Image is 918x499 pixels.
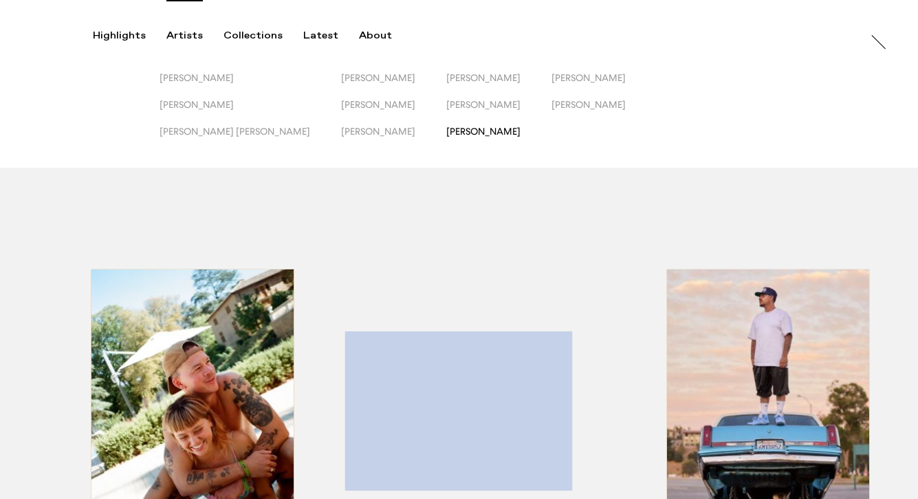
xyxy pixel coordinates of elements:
[160,99,234,110] span: [PERSON_NAME]
[166,30,203,42] div: Artists
[93,30,166,42] button: Highlights
[160,99,341,126] button: [PERSON_NAME]
[446,99,551,126] button: [PERSON_NAME]
[341,126,446,153] button: [PERSON_NAME]
[341,99,446,126] button: [PERSON_NAME]
[166,30,223,42] button: Artists
[341,72,415,83] span: [PERSON_NAME]
[446,99,521,110] span: [PERSON_NAME]
[551,72,657,99] button: [PERSON_NAME]
[551,99,626,110] span: [PERSON_NAME]
[303,30,359,42] button: Latest
[359,30,392,42] div: About
[341,99,415,110] span: [PERSON_NAME]
[551,99,657,126] button: [PERSON_NAME]
[446,126,551,153] button: [PERSON_NAME]
[223,30,283,42] div: Collections
[160,72,234,83] span: [PERSON_NAME]
[341,126,415,137] span: [PERSON_NAME]
[446,72,551,99] button: [PERSON_NAME]
[160,72,341,99] button: [PERSON_NAME]
[93,30,146,42] div: Highlights
[341,72,446,99] button: [PERSON_NAME]
[223,30,303,42] button: Collections
[160,126,341,153] button: [PERSON_NAME] [PERSON_NAME]
[551,72,626,83] span: [PERSON_NAME]
[160,126,310,137] span: [PERSON_NAME] [PERSON_NAME]
[359,30,413,42] button: About
[446,72,521,83] span: [PERSON_NAME]
[446,126,521,137] span: [PERSON_NAME]
[303,30,338,42] div: Latest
